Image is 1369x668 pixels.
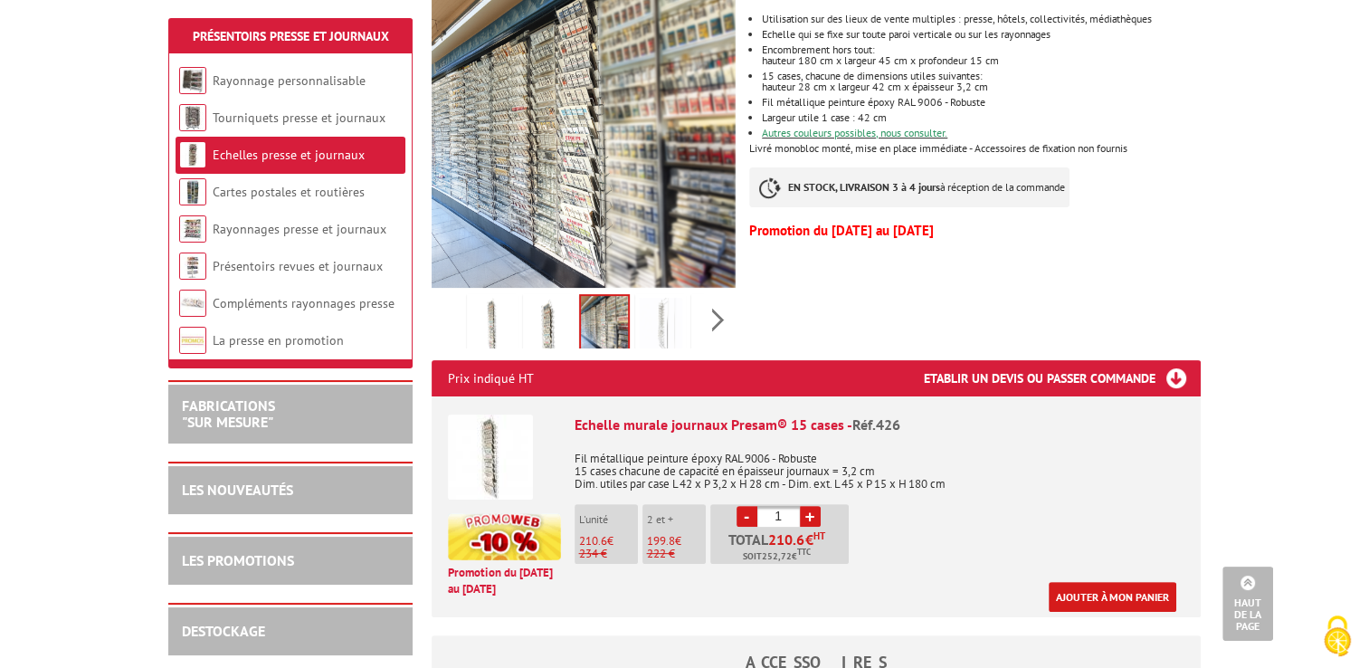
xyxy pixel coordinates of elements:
[762,97,1200,108] li: Fil métallique peinture époxy RAL 9006 - Robuste
[737,506,757,527] a: -
[179,290,206,317] img: Compléments rayonnages presse
[647,513,706,526] p: 2 et +
[179,215,206,243] img: Rayonnages presse et journaux
[527,298,570,354] img: echelle_journaux_presse_remplie_zoom_426.jpg
[1222,567,1273,641] a: Haut de la page
[805,532,813,547] span: €
[213,258,383,274] a: Présentoirs revues et journaux
[575,440,1184,491] p: Fil métallique peinture époxy RAL 9006 - Robuste 15 cases chacune de capacité en épaisseur journa...
[448,513,561,560] img: promotion
[579,513,638,526] p: L'unité
[762,29,1200,40] li: Echelle qui se fixe sur toute paroi verticale ou sur les rayonnages
[471,298,514,354] img: echelle_journaux_presse_remplie_426.jpg
[179,327,206,354] img: La presse en promotion
[448,565,561,598] p: Promotion du [DATE] au [DATE]
[1306,606,1369,668] button: Cookies (fenêtre modale)
[797,547,811,557] sup: TTC
[743,549,811,564] span: Soit €
[182,396,275,431] a: FABRICATIONS"Sur Mesure"
[762,81,1200,92] div: hauteur 28 cm x largeur 42 cm x épaisseur 3,2 cm
[182,622,265,640] a: DESTOCKAGE
[709,305,727,335] span: Next
[800,506,821,527] a: +
[762,71,1200,92] li: 15 cases, chacune de dimensions utiles suivantes:
[179,67,206,94] img: Rayonnage personnalisable
[788,180,940,194] strong: EN STOCK, LIVRAISON 3 à 4 jours
[762,112,1200,123] li: Largeur utile 1 case : 42 cm
[579,533,607,549] span: 210.6
[639,298,682,354] img: echelle_journaux_presse_vide_croquis_426.jpg
[213,72,366,89] a: Rayonnage personnalisable
[193,28,389,44] a: Présentoirs Presse et Journaux
[852,415,900,434] span: Réf.426
[182,551,294,569] a: LES PROMOTIONS
[213,332,344,348] a: La presse en promotion
[579,548,638,560] p: 234 €
[213,221,386,237] a: Rayonnages presse et journaux
[715,532,849,564] p: Total
[762,549,792,564] span: 252,72
[213,110,385,126] a: Tourniquets presse et journaux
[749,225,1200,236] p: Promotion du [DATE] au [DATE]
[579,535,638,548] p: €
[179,178,206,205] img: Cartes postales et routières
[647,533,675,549] span: 199.8
[1049,582,1176,612] a: Ajouter à mon panier
[924,360,1201,396] h3: Etablir un devis ou passer commande
[749,167,1070,207] p: à réception de la commande
[1315,614,1360,659] img: Cookies (fenêtre modale)
[179,104,206,131] img: Tourniquets presse et journaux
[647,535,706,548] p: €
[762,14,1200,24] li: Utilisation sur des lieux de vente multiples : presse, hôtels, collectivités, médiathèques
[213,184,365,200] a: Cartes postales et routières
[695,298,738,354] img: echelle_journaux_presse_vide_zoom_426.jpg
[213,295,395,311] a: Compléments rayonnages presse
[179,253,206,280] img: Présentoirs revues et journaux
[749,143,1200,154] p: Livré monobloc monté, mise en place immédiate - Accessoires de fixation non fournis
[448,360,534,396] p: Prix indiqué HT
[448,415,533,500] img: Echelle murale journaux Presam® 15 cases
[182,481,293,499] a: LES NOUVEAUTÉS
[575,415,1184,435] div: Echelle murale journaux Presam® 15 cases -
[581,296,628,352] img: echelle_journaux_presse_remplie_mise_en_scene_426.jpg
[762,55,1200,66] div: hauteur 180 cm x largeur 45 cm x profondeur 15 cm
[213,147,365,163] a: Echelles presse et journaux
[768,532,805,547] span: 210.6
[762,126,947,139] font: Autres couleurs possibles, nous consulter.
[647,548,706,560] p: 222 €
[813,530,825,542] sup: HT
[762,44,1200,66] li: Encombrement hors tout:
[179,141,206,168] img: Echelles presse et journaux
